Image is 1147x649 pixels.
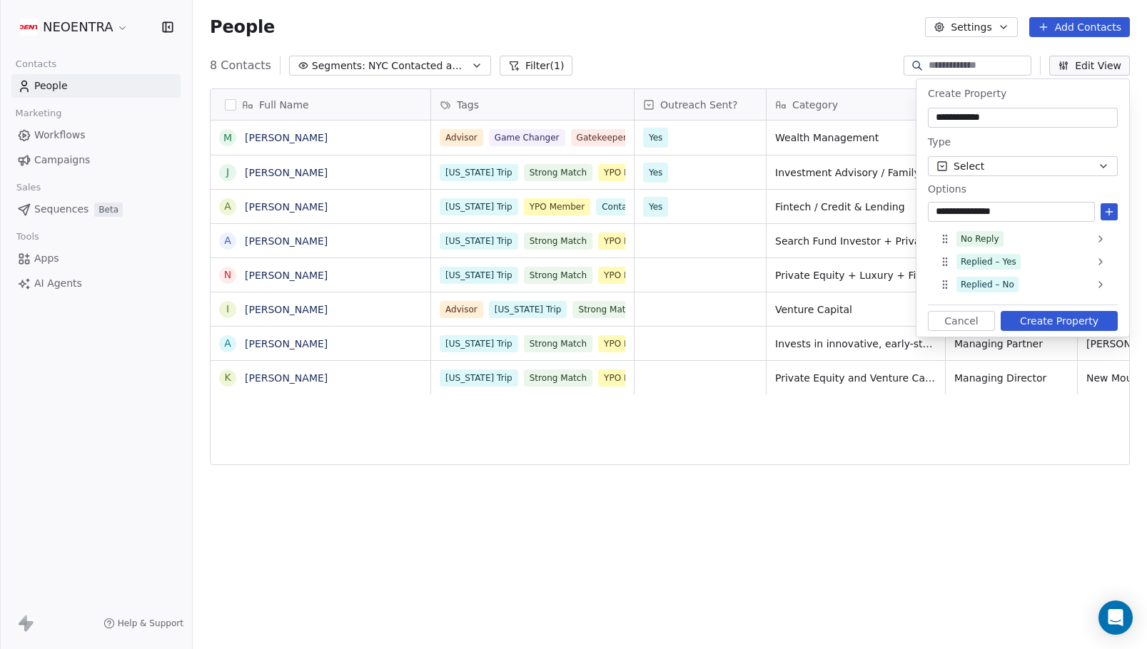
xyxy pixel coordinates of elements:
span: Outreach Sent? [660,98,737,112]
span: [US_STATE] Trip [440,232,518,250]
span: Category [792,98,838,112]
button: NEOENTRA [17,15,131,39]
span: Gatekeeper [571,129,632,146]
span: Strong Match [524,232,592,250]
span: Advisor [440,301,483,318]
span: Strong Match [524,369,592,387]
a: SequencesBeta [11,198,181,221]
a: [PERSON_NAME] [245,304,328,315]
span: [US_STATE] Trip [440,267,518,284]
span: Full Name [259,98,309,112]
div: No Reply [934,228,1112,250]
a: [PERSON_NAME] [245,372,328,384]
span: Campaigns [34,153,90,168]
a: [PERSON_NAME] [245,338,328,349]
span: AI Agents [34,276,82,291]
button: Select [928,156,1118,176]
span: Select [954,159,984,174]
span: Tags [457,98,479,112]
a: [PERSON_NAME] [245,201,328,213]
span: 8 Contacts [210,57,271,74]
div: Full Name [211,89,430,120]
span: Apps [34,251,59,266]
a: [PERSON_NAME] [245,270,328,281]
div: No Reply [961,232,999,245]
a: [PERSON_NAME] [245,235,328,247]
span: YPO Member [598,164,665,181]
span: NYC Contacted and/or Confirmed [368,58,468,73]
span: Yes [649,165,662,180]
span: Game Changer [489,129,565,146]
span: Contacts [9,53,63,75]
a: Workflows [11,123,181,147]
span: Options [928,182,966,196]
span: YPO Member [598,267,665,284]
button: Settings [925,17,1017,37]
span: Managing Partner [954,337,1068,351]
span: Sequences [34,202,89,217]
a: [PERSON_NAME] [245,167,328,178]
a: Campaigns [11,148,181,172]
span: Fintech / Credit & Lending [775,200,936,214]
span: Wealth Management [775,131,936,145]
button: Cancel [928,311,995,331]
div: Replied – Yes [934,250,1112,273]
a: Apps [11,247,181,270]
span: Strong Match [572,301,641,318]
span: Investment Advisory / Family Office / Direct Investments (BioTech + Tech) [775,165,936,180]
div: J [226,165,229,180]
span: Invests in innovative, early-stage consumer companies [775,337,936,351]
span: YPO Member [524,198,591,215]
span: YPO Member [598,335,665,352]
div: Category [767,89,945,120]
div: Replied – No [961,278,1014,291]
a: AI Agents [11,272,181,295]
span: NEOENTRA [43,18,113,36]
div: A [224,336,231,351]
a: [PERSON_NAME] [245,132,328,143]
span: People [210,16,275,38]
span: Contacted [596,198,652,215]
span: Strong Match [524,335,592,352]
div: M [223,131,232,145]
span: Private Equity and Venture Capital [775,371,936,385]
span: Segments: [312,58,365,73]
div: K [224,370,231,385]
a: People [11,74,181,98]
button: Create Property [1001,311,1118,331]
div: Open Intercom Messenger [1098,601,1133,635]
span: [US_STATE] Trip [440,164,518,181]
span: [US_STATE] Trip [440,198,518,215]
span: Beta [94,203,123,217]
span: Help & Support [118,618,183,629]
img: Additional.svg [20,19,37,36]
div: grid [211,121,431,626]
span: Type [928,136,951,148]
span: Sales [10,177,47,198]
span: YPO Member [598,369,665,387]
span: Workflows [34,128,86,143]
a: Help & Support [103,618,183,629]
div: Replied – Yes [961,255,1016,268]
span: Private Equity + Luxury + Fintech [775,268,936,282]
span: People [34,78,68,93]
div: N [224,267,231,282]
span: Strong Match [524,267,592,284]
span: Create Property [928,88,1006,99]
span: [US_STATE] Trip [440,369,518,387]
span: Strong Match [524,164,592,181]
div: A [224,233,231,248]
span: Yes [649,200,662,214]
span: [US_STATE] Trip [489,301,567,318]
span: Search Fund Investor + Private Equity + Long-Term Hold Capital [775,234,936,248]
div: Replied – No [934,273,1112,296]
span: Advisor [440,129,483,146]
div: Tags [431,89,634,120]
span: Venture Capital [775,302,936,317]
span: YPO Member [598,232,665,250]
span: Yes [649,131,662,145]
button: Edit View [1049,56,1130,76]
button: Filter(1) [500,56,573,76]
span: Marketing [9,103,68,124]
div: I [226,302,229,317]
